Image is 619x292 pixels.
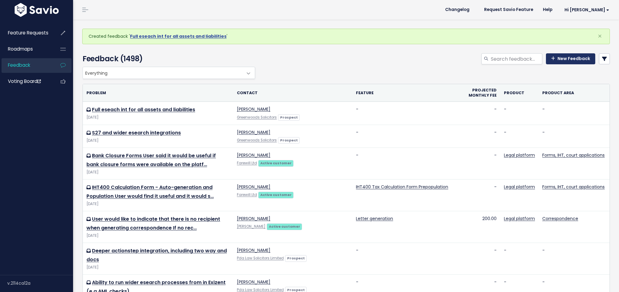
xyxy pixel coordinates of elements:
td: - [455,148,500,180]
img: logo-white.9d6f32f41409.svg [13,3,60,17]
a: Deeper actionstep integration, including two way and docs [86,247,227,263]
span: Feature Requests [8,30,48,36]
a: Voting Board [2,74,51,88]
a: Prospect [285,255,307,261]
th: Projected monthly fee [455,84,500,102]
a: Forms, IHT, court applications [542,152,605,158]
strong: Prospect [280,115,298,120]
a: IHT400 Tax Calculation Form Prepopulation [356,184,448,190]
a: Hi [PERSON_NAME] [557,5,614,15]
a: Prospect [278,114,300,120]
span: Everything [83,67,255,79]
td: - [352,102,455,125]
td: - [539,243,610,275]
div: [DATE] [86,201,230,207]
td: - [352,148,455,180]
button: Close [592,29,608,44]
span: Everything [83,67,243,79]
td: - [352,125,455,148]
a: Greenwoods Solicitors [237,138,277,143]
a: Forms, IHT, court applications [542,184,605,190]
strong: Active customer [269,224,300,229]
th: Contact [233,84,352,102]
div: [DATE] [86,114,230,121]
a: Active customer [258,160,294,166]
a: Correspondence [542,215,578,222]
td: - [455,102,500,125]
a: IHT400 Calculation Form - Auto-generation and Population User would find it useful and it would s… [86,184,214,200]
a: Help [538,5,557,14]
a: Pda Law Solicitors Limited [237,256,284,261]
a: Greenwoods Solicitors [237,115,277,120]
a: Active customer [267,223,302,229]
a: Full eseach int for all assets and liabilities [92,106,195,113]
td: - [500,243,539,275]
a: Feature Requests [2,26,51,40]
td: - [455,243,500,275]
div: [DATE] [86,233,230,239]
a: User would like to indicate that there is no recipient when generating correspondence If no rec… [86,215,220,231]
td: - [539,125,610,148]
span: Changelog [445,8,470,12]
td: - [539,102,610,125]
span: Roadmaps [8,46,33,52]
a: Full eseach int for all assets and liabilities [130,33,227,39]
a: Bank Closure Forms User said it would be useful if bank closure forms were available on the platf… [86,152,216,168]
span: Hi [PERSON_NAME] [564,8,609,12]
td: - [500,102,539,125]
a: Legal platform [504,152,535,158]
a: [PERSON_NAME] [237,224,266,229]
div: [DATE] [86,169,230,176]
span: Voting Board [8,78,41,84]
td: - [352,243,455,275]
td: 200.00 [455,211,500,243]
a: Legal platform [504,184,535,190]
a: Request Savio Feature [479,5,538,14]
td: - [455,180,500,211]
input: Search feedback... [490,53,542,64]
strong: Prospect [287,256,305,261]
h4: Feedback (1498) [83,53,252,64]
strong: Prospect [280,138,298,143]
th: Product [500,84,539,102]
a: [PERSON_NAME] [237,184,270,190]
a: Active customer [258,191,294,198]
strong: Active customer [260,161,292,166]
a: Prospect [278,137,300,143]
span: Feedback [8,62,30,68]
a: Farewill Ltd [237,192,257,197]
div: [DATE] [86,137,230,144]
div: [DATE] [86,264,230,271]
a: New Feedback [546,53,595,64]
strong: Active customer [260,192,292,197]
th: Feature [352,84,455,102]
a: Letter generation [356,215,393,222]
a: [PERSON_NAME] [237,106,270,112]
a: Farewill Ltd [237,161,257,166]
td: - [500,125,539,148]
a: S27 and wider esearch integrations [92,129,181,136]
div: Created feedback ' ' [82,29,610,44]
a: Legal platform [504,215,535,222]
div: v.2114ca12a [7,275,73,291]
td: - [455,125,500,148]
span: × [598,31,602,41]
a: [PERSON_NAME] [237,247,270,253]
a: [PERSON_NAME] [237,129,270,135]
a: [PERSON_NAME] [237,279,270,285]
th: Product Area [539,84,610,102]
a: Feedback [2,58,51,72]
a: [PERSON_NAME] [237,215,270,222]
a: Roadmaps [2,42,51,56]
a: [PERSON_NAME] [237,152,270,158]
th: Problem [83,84,233,102]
